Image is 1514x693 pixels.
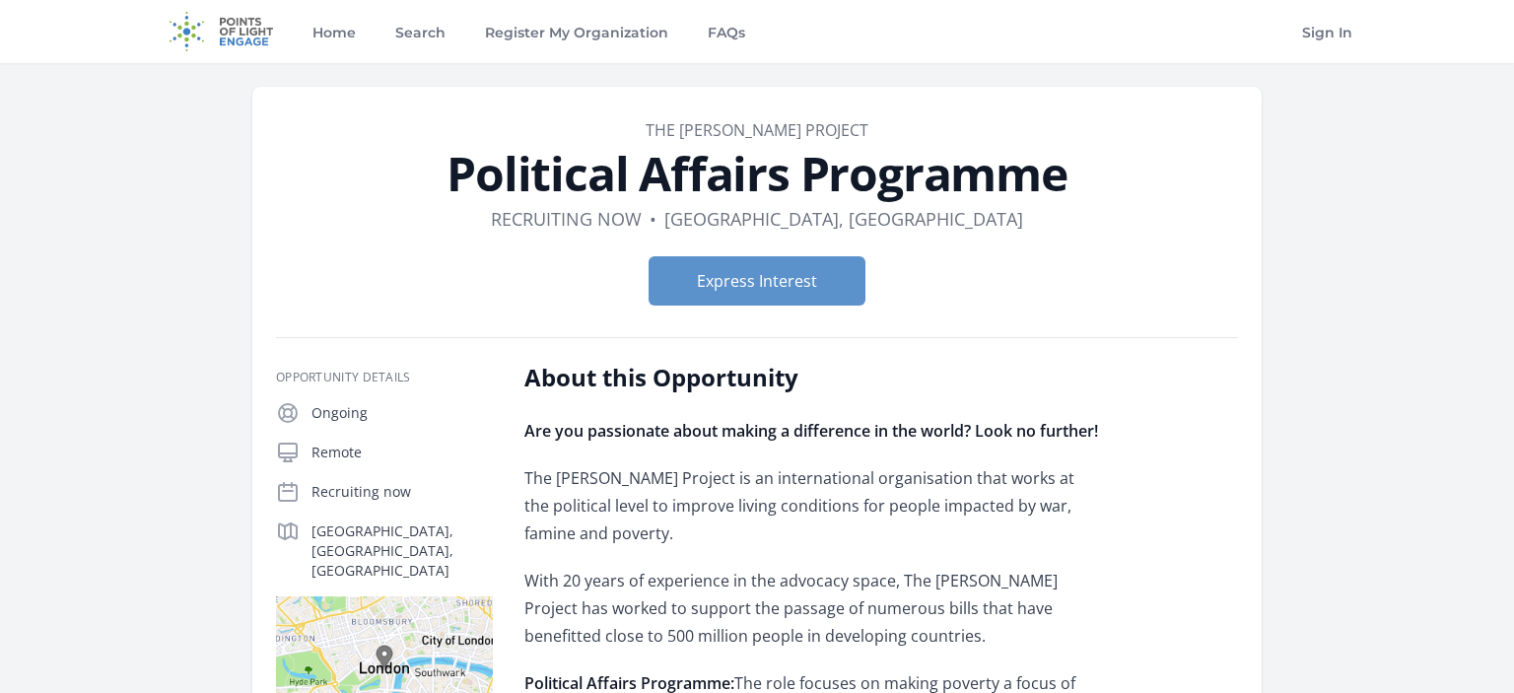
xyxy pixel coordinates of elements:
dd: Recruiting now [491,205,642,233]
h1: Political Affairs Programme [276,150,1238,197]
p: Ongoing [311,403,493,423]
h2: About this Opportunity [524,362,1101,393]
button: Express Interest [649,256,865,306]
p: With 20 years of experience in the advocacy space, The [PERSON_NAME] Project has worked to suppor... [524,567,1101,650]
h3: Opportunity Details [276,370,493,385]
p: The [PERSON_NAME] Project is an international organisation that works at the political level to i... [524,464,1101,547]
a: The [PERSON_NAME] Project [646,119,868,141]
p: Recruiting now [311,482,493,502]
dd: [GEOGRAPHIC_DATA], [GEOGRAPHIC_DATA] [664,205,1023,233]
p: [GEOGRAPHIC_DATA], [GEOGRAPHIC_DATA], [GEOGRAPHIC_DATA] [311,521,493,581]
div: • [650,205,656,233]
strong: Are you passionate about making a difference in the world? Look no further! [524,420,1098,442]
p: Remote [311,443,493,462]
